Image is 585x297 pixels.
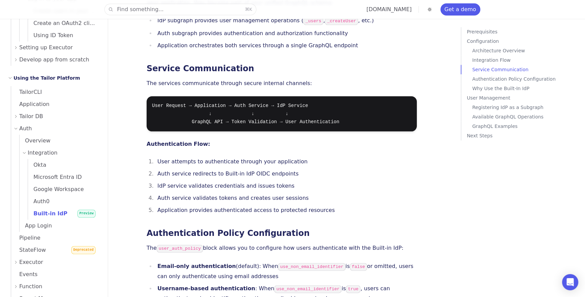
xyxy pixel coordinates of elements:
span: Google Workspace [28,186,84,192]
kbd: ⌘ [245,7,249,12]
span: Create an OAuth2 client [28,20,98,26]
code: User Request → Application → Auth Service → IdP Service ↓ ↓ ↓ GraphQL API → Token Validation → Us... [152,103,339,125]
code: _createUser [325,17,358,25]
a: Okta [28,159,100,171]
span: Preview [77,210,96,218]
a: App Login [20,220,100,232]
span: Microsoft Entra ID [28,174,82,180]
a: Get a demo [440,3,480,16]
a: Google Workspace [28,183,100,195]
span: StateFlow [11,247,46,253]
a: Using ID Token [28,29,100,42]
li: User attempts to authenticate through your application [155,157,417,166]
span: Executor [19,258,43,267]
strong: Authentication Flow: [147,141,210,147]
a: Built-in IdPPreview [28,208,100,220]
p: The services communicate through secure internal channels: [147,79,417,88]
span: Function [19,282,42,291]
a: StateFlowDeprecated [11,244,100,256]
li: Application orchestrates both services through a single GraphQL endpoint [155,41,417,50]
span: Overview [20,137,50,144]
li: Auth subgraph provides authentication and authorization functionality [155,29,417,38]
span: Integration [28,148,57,158]
a: Overview [20,135,100,147]
span: Tailor DB [19,112,43,121]
code: use_non_email_identifier [274,285,341,293]
span: App Login [20,222,52,229]
li: (default): When is or omitted, users can only authenticate using email addresses [155,262,417,281]
h2: Using the Tailor Platform [14,74,80,82]
li: Application provides authenticated access to protected resources [155,206,417,215]
li: IdP subgraph provides user management operations ( , , etc.) [155,16,417,26]
a: Integration Flow [472,55,582,65]
a: Auth0 [28,195,100,208]
li: Auth service validates tokens and creates user sessions [155,193,417,203]
a: Registering IdP as a Subgraph [472,103,582,112]
strong: Username-based authentication [157,285,255,292]
span: Develop app from scratch [19,55,89,64]
a: Pipeline [11,232,100,244]
a: Why Use the Built-In IdP [472,84,582,93]
button: Find something...⌘K [105,4,256,15]
a: Configuration [467,36,582,46]
span: TailorCLI [11,89,42,95]
span: Using ID Token [28,32,73,38]
span: Application [11,101,49,107]
strong: Email-only authentication [157,263,236,269]
span: Setting up Executor [19,43,73,52]
a: Events [11,268,100,280]
code: _users [303,17,323,25]
div: Open Intercom Messenger [562,274,578,290]
a: Architecture Overview [472,46,582,55]
a: Service Communication [147,64,254,73]
a: Service Communication [472,65,582,74]
a: Create an OAuth2 client [28,17,100,29]
span: Auth0 [28,198,50,205]
a: User Management [467,93,582,103]
a: Authentication Policy Configuration [147,228,310,238]
code: false [350,263,367,271]
kbd: K [249,7,252,12]
code: user_auth_policy [157,245,203,252]
a: Authentication Policy Configuration [472,74,582,84]
a: TailorCLI [11,86,100,98]
span: Built-in IdP [28,210,67,217]
a: Available GraphQL Operations [472,112,582,122]
span: Pipeline [11,235,41,241]
a: Next Steps [467,131,582,140]
li: Auth service redirects to Built-in IdP OIDC endpoints [155,169,417,179]
a: [DOMAIN_NAME] [366,6,412,12]
code: true [346,285,360,293]
a: Prerequisites [467,27,582,36]
a: Application [11,98,100,110]
span: Okta [28,162,46,168]
button: Toggle dark mode [426,5,434,13]
span: Auth [19,124,32,133]
a: GraphQL Examples [472,122,582,131]
p: The block allows you to configure how users authenticate with the Built-in IdP: [147,243,417,253]
span: Events [11,271,37,277]
span: Deprecated [71,246,96,254]
li: IdP service validates credentials and issues tokens [155,181,417,191]
a: Microsoft Entra ID [28,171,100,183]
code: use_non_email_identifier [278,263,345,271]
